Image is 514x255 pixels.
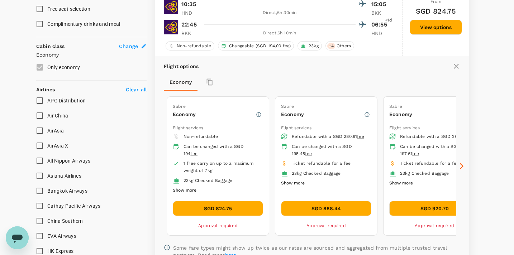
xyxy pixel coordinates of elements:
[47,203,101,209] span: Cathay Pacific Airways
[325,41,354,50] div: +4Others
[357,134,364,139] span: fee
[184,143,257,158] div: Can be changed with a SGD 194
[305,151,312,156] span: fee
[47,21,120,27] span: Complimentary drinks and meal
[174,43,214,49] span: Non-refundable
[292,161,351,166] span: Ticket refundable for a fee
[36,43,65,49] strong: Cabin class
[36,87,55,92] strong: Airlines
[47,173,81,179] span: Asiana Airlines
[47,188,87,194] span: Bangkok Airways
[292,143,366,158] div: Can be changed with a SGD 195.45
[371,30,389,37] p: HND
[166,41,214,50] div: Non-refundable
[47,218,83,224] span: China Southern
[126,86,147,93] p: Clear all
[412,151,419,156] span: fee
[415,223,454,228] span: Approval required
[385,17,392,24] span: +1d
[389,111,472,118] p: Economy
[218,41,294,50] div: Changeable (SGD 194.00 fee)
[47,64,80,70] span: Only economy
[47,248,74,254] span: HK Express
[400,161,459,166] span: Ticket refundable for a fee
[190,151,197,156] span: fee
[47,143,68,149] span: AirAsia X
[173,104,186,109] span: Sabre
[47,233,76,239] span: EVA Airways
[389,125,420,130] span: Flight services
[327,43,335,49] span: + 4
[36,51,147,58] p: Economy
[389,201,480,216] button: SGD 920.70
[164,63,199,70] p: Flight options
[173,186,196,195] button: Show more
[204,9,356,16] div: Direct , 6h 30min
[47,158,91,164] span: All Nippon Airways
[281,201,371,216] button: SGD 888.44
[400,171,449,176] span: 23kg Checked Baggage
[164,20,178,34] img: TG
[119,43,138,50] span: Change
[400,133,474,140] div: Refundable with a SGD 283.19
[47,98,86,104] span: APG Distribution
[281,104,294,109] span: Sabre
[292,133,366,140] div: Refundable with a SGD 280.61
[400,143,474,158] div: Can be changed with a SGD 197.61
[184,178,232,183] span: 23kg Checked Baggage
[181,30,199,37] p: BKK
[47,128,64,134] span: AirAsia
[173,125,203,130] span: Flight services
[410,20,462,35] button: View options
[181,9,199,16] p: HND
[371,20,389,29] p: 06:55
[204,30,356,37] div: Direct , 6h 10min
[416,5,456,17] h6: SGD 824.75
[292,171,341,176] span: 23kg Checked Baggage
[281,111,364,118] p: Economy
[173,201,263,216] button: SGD 824.75
[164,73,197,91] button: Economy
[371,9,389,16] p: BKK
[281,125,311,130] span: Flight services
[306,43,322,49] span: 23kg
[173,111,256,118] p: Economy
[306,223,346,228] span: Approval required
[198,223,238,228] span: Approval required
[226,43,294,49] span: Changeable (SGD 194.00 fee)
[389,179,413,188] button: Show more
[47,113,68,119] span: Air China
[184,134,218,139] span: Non-refundable
[389,104,402,109] span: Sabre
[298,41,322,50] div: 23kg
[281,179,305,188] button: Show more
[334,43,354,49] span: Others
[6,226,29,249] iframe: Button to launch messaging window
[184,161,254,173] span: 1 free carry on up to a maximum weight of 7kg
[47,6,90,12] span: Free seat selection
[181,20,197,29] p: 22:45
